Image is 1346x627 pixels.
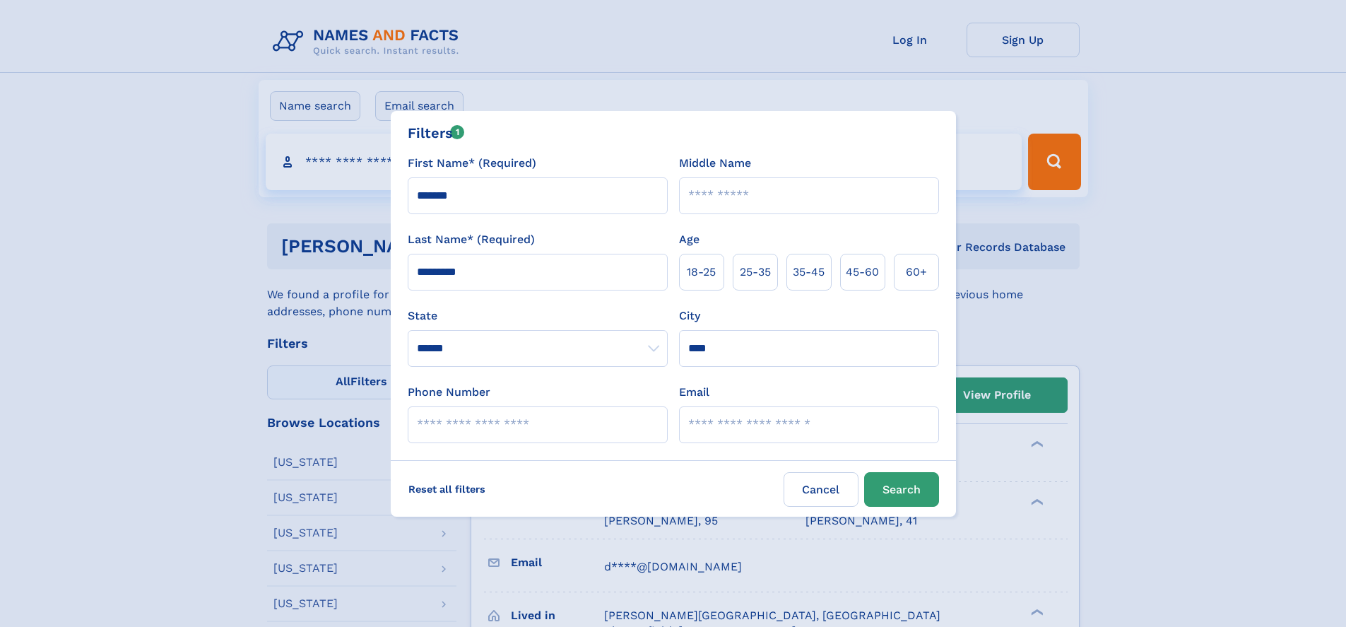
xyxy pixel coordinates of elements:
[740,264,771,281] span: 25‑35
[408,231,535,248] label: Last Name* (Required)
[679,155,751,172] label: Middle Name
[408,122,465,143] div: Filters
[687,264,716,281] span: 18‑25
[679,384,709,401] label: Email
[784,472,858,507] label: Cancel
[679,231,699,248] label: Age
[864,472,939,507] button: Search
[679,307,700,324] label: City
[408,384,490,401] label: Phone Number
[906,264,927,281] span: 60+
[408,155,536,172] label: First Name* (Required)
[399,472,495,506] label: Reset all filters
[408,307,668,324] label: State
[846,264,879,281] span: 45‑60
[793,264,825,281] span: 35‑45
